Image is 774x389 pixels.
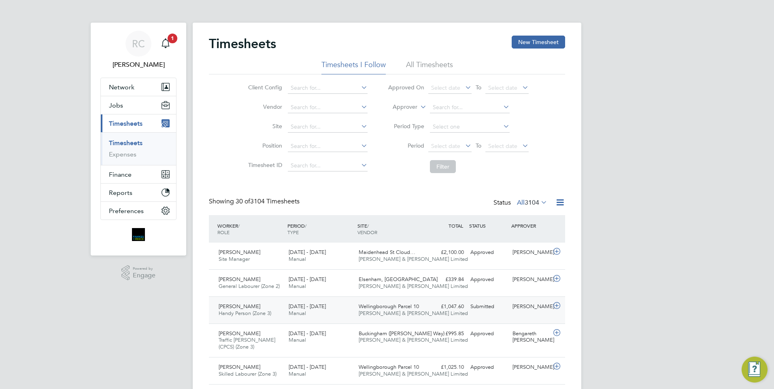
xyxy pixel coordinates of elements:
[467,218,509,233] div: STATUS
[101,96,176,114] button: Jobs
[305,222,306,229] span: /
[288,160,368,171] input: Search for...
[359,310,468,317] span: [PERSON_NAME] & [PERSON_NAME] Limited
[219,364,260,370] span: [PERSON_NAME]
[517,199,547,207] label: All
[101,165,176,183] button: Finance
[209,197,301,206] div: Showing
[219,370,276,377] span: Skilled Labourer (Zone 3)
[430,102,510,113] input: Search for...
[288,102,368,113] input: Search for...
[121,265,156,281] a: Powered byEngage
[467,361,509,374] div: Approved
[217,229,230,235] span: ROLE
[359,336,468,343] span: [PERSON_NAME] & [PERSON_NAME] Limited
[488,84,517,91] span: Select date
[359,364,419,370] span: Wellingborough Parcel 10
[359,283,468,290] span: [PERSON_NAME] & [PERSON_NAME] Limited
[473,82,484,93] span: To
[467,300,509,313] div: Submitted
[219,336,275,350] span: Traffic [PERSON_NAME] (CPCS) (Zone 3)
[289,276,326,283] span: [DATE] - [DATE]
[246,123,282,130] label: Site
[359,256,468,262] span: [PERSON_NAME] & [PERSON_NAME] Limited
[493,197,549,209] div: Status
[285,218,355,239] div: PERIOD
[509,300,551,313] div: [PERSON_NAME]
[288,121,368,133] input: Search for...
[321,60,386,74] li: Timesheets I Follow
[467,273,509,286] div: Approved
[209,36,276,52] h2: Timesheets
[100,60,176,70] span: Robyn Clarke
[109,83,134,91] span: Network
[219,330,260,337] span: [PERSON_NAME]
[236,197,300,205] span: 3104 Timesheets
[91,23,186,256] nav: Main navigation
[355,218,425,239] div: SITE
[509,327,551,347] div: Bengareth [PERSON_NAME]
[133,265,155,272] span: Powered by
[133,272,155,279] span: Engage
[168,34,177,43] span: 1
[288,141,368,152] input: Search for...
[289,364,326,370] span: [DATE] - [DATE]
[509,246,551,259] div: [PERSON_NAME]
[367,222,369,229] span: /
[157,31,174,57] a: 1
[430,121,510,133] input: Select one
[425,361,467,374] div: £1,025.10
[488,142,517,150] span: Select date
[742,357,768,383] button: Engage Resource Center
[359,276,438,283] span: Elsenham, [GEOGRAPHIC_DATA]
[101,114,176,132] button: Timesheets
[109,139,142,147] a: Timesheets
[219,310,271,317] span: Handy Person (Zone 3)
[219,249,260,256] span: [PERSON_NAME]
[289,310,306,317] span: Manual
[430,160,456,173] button: Filter
[388,123,424,130] label: Period Type
[109,120,142,127] span: Timesheets
[288,82,368,94] input: Search for...
[101,78,176,96] button: Network
[219,303,260,310] span: [PERSON_NAME]
[246,161,282,169] label: Timesheet ID
[215,218,285,239] div: WORKER
[388,84,424,91] label: Approved On
[449,222,463,229] span: TOTAL
[101,184,176,201] button: Reports
[425,246,467,259] div: £2,100.00
[525,199,539,207] span: 3104
[289,336,306,343] span: Manual
[100,228,176,241] a: Go to home page
[238,222,240,229] span: /
[512,36,565,49] button: New Timesheet
[289,370,306,377] span: Manual
[289,249,326,256] span: [DATE] - [DATE]
[289,283,306,290] span: Manual
[100,31,176,70] a: RC[PERSON_NAME]
[289,330,326,337] span: [DATE] - [DATE]
[109,171,132,178] span: Finance
[425,327,467,340] div: £995.85
[109,207,144,215] span: Preferences
[109,101,123,109] span: Jobs
[509,361,551,374] div: [PERSON_NAME]
[109,189,132,197] span: Reports
[359,370,468,377] span: [PERSON_NAME] & [PERSON_NAME] Limited
[289,303,326,310] span: [DATE] - [DATE]
[219,276,260,283] span: [PERSON_NAME]
[381,103,417,111] label: Approver
[246,84,282,91] label: Client Config
[101,132,176,165] div: Timesheets
[287,229,299,235] span: TYPE
[236,197,250,205] span: 30 of
[246,103,282,110] label: Vendor
[425,273,467,286] div: £339.84
[109,150,136,158] a: Expenses
[425,300,467,313] div: £1,047.60
[388,142,424,149] label: Period
[359,330,444,337] span: Buckingham ([PERSON_NAME] Way)
[359,249,415,256] span: Maidenhead St Cloud…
